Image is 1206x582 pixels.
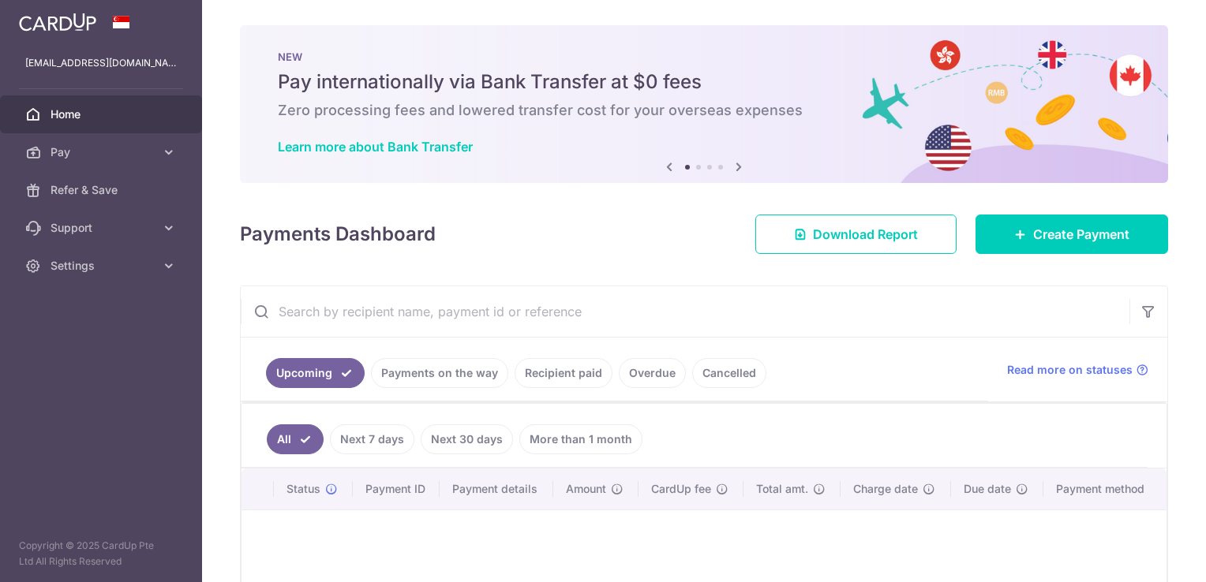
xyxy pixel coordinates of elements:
[440,468,553,509] th: Payment details
[964,481,1011,497] span: Due date
[1007,362,1148,378] a: Read more on statuses
[421,424,513,454] a: Next 30 days
[853,481,918,497] span: Charge date
[813,225,918,244] span: Download Report
[353,468,440,509] th: Payment ID
[19,13,96,32] img: CardUp
[519,424,642,454] a: More than 1 month
[371,358,508,388] a: Payments on the way
[240,220,436,248] h4: Payments Dashboard
[287,481,320,497] span: Status
[1007,362,1133,378] span: Read more on statuses
[25,55,177,71] p: [EMAIL_ADDRESS][DOMAIN_NAME]
[278,139,473,155] a: Learn more about Bank Transfer
[1033,225,1129,244] span: Create Payment
[566,481,606,497] span: Amount
[241,286,1129,337] input: Search by recipient name, payment id or reference
[51,144,155,160] span: Pay
[756,481,808,497] span: Total amt.
[51,258,155,274] span: Settings
[515,358,612,388] a: Recipient paid
[51,182,155,198] span: Refer & Save
[51,220,155,236] span: Support
[619,358,686,388] a: Overdue
[278,69,1130,95] h5: Pay internationally via Bank Transfer at $0 fees
[755,215,957,254] a: Download Report
[51,106,155,122] span: Home
[330,424,414,454] a: Next 7 days
[266,358,365,388] a: Upcoming
[240,25,1168,183] img: Bank transfer banner
[692,358,766,388] a: Cancelled
[278,50,1130,63] p: NEW
[267,424,324,454] a: All
[1043,468,1167,509] th: Payment method
[651,481,711,497] span: CardUp fee
[278,101,1130,120] h6: Zero processing fees and lowered transfer cost for your overseas expenses
[976,215,1168,254] a: Create Payment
